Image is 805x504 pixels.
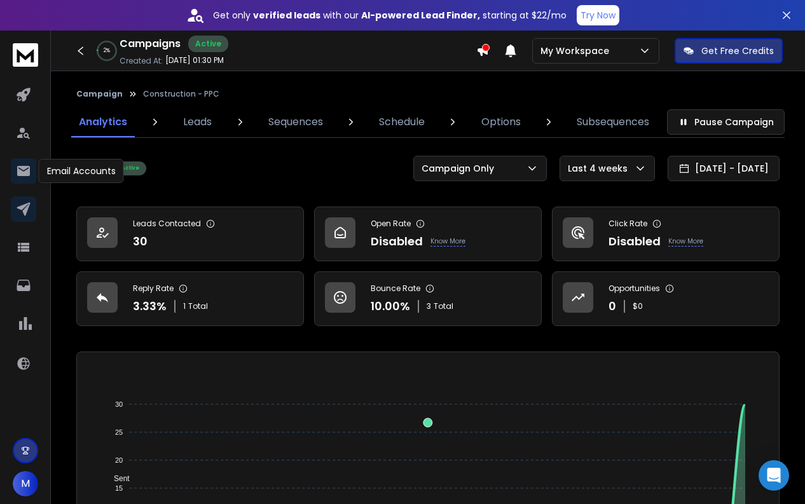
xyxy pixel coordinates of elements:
[609,219,647,229] p: Click Rate
[668,156,780,181] button: [DATE] - [DATE]
[633,301,643,311] p: $ 0
[379,114,425,130] p: Schedule
[71,107,135,137] a: Analytics
[115,400,123,408] tspan: 30
[104,474,130,483] span: Sent
[609,233,661,250] p: Disabled
[552,207,780,261] a: Click RateDisabledKnow More
[481,114,521,130] p: Options
[261,107,331,137] a: Sequences
[39,159,124,183] div: Email Accounts
[79,114,127,130] p: Analytics
[371,107,432,137] a: Schedule
[568,162,633,175] p: Last 4 weeks
[143,89,219,99] p: Construction - PPC
[253,9,320,22] strong: verified leads
[371,297,410,315] p: 10.00 %
[13,471,38,496] button: M
[759,460,789,491] div: Open Intercom Messenger
[76,207,304,261] a: Leads Contacted30
[133,283,174,294] p: Reply Rate
[609,283,660,294] p: Opportunities
[609,297,616,315] p: 0
[434,301,453,311] span: Total
[577,5,619,25] button: Try Now
[701,44,774,57] p: Get Free Credits
[552,271,780,326] a: Opportunities0$0
[668,236,703,247] p: Know More
[361,9,480,22] strong: AI-powered Lead Finder,
[104,47,110,55] p: 2 %
[371,233,423,250] p: Disabled
[430,236,465,247] p: Know More
[268,114,323,130] p: Sequences
[115,428,123,436] tspan: 25
[188,301,208,311] span: Total
[133,219,201,229] p: Leads Contacted
[577,114,649,130] p: Subsequences
[371,283,420,294] p: Bounce Rate
[175,107,219,137] a: Leads
[120,56,163,66] p: Created At:
[371,219,411,229] p: Open Rate
[115,484,123,492] tspan: 15
[183,301,186,311] span: 1
[213,9,567,22] p: Get only with our starting at $22/mo
[188,36,228,52] div: Active
[540,44,614,57] p: My Workspace
[675,38,783,64] button: Get Free Credits
[120,36,181,51] h1: Campaigns
[667,109,785,135] button: Pause Campaign
[183,114,212,130] p: Leads
[427,301,431,311] span: 3
[133,297,167,315] p: 3.33 %
[314,207,542,261] a: Open RateDisabledKnow More
[76,89,123,99] button: Campaign
[115,456,123,464] tspan: 20
[133,233,148,250] p: 30
[314,271,542,326] a: Bounce Rate10.00%3Total
[474,107,528,137] a: Options
[165,55,224,65] p: [DATE] 01:30 PM
[569,107,657,137] a: Subsequences
[581,9,616,22] p: Try Now
[114,161,146,175] div: Active
[76,271,304,326] a: Reply Rate3.33%1Total
[422,162,499,175] p: Campaign Only
[13,43,38,67] img: logo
